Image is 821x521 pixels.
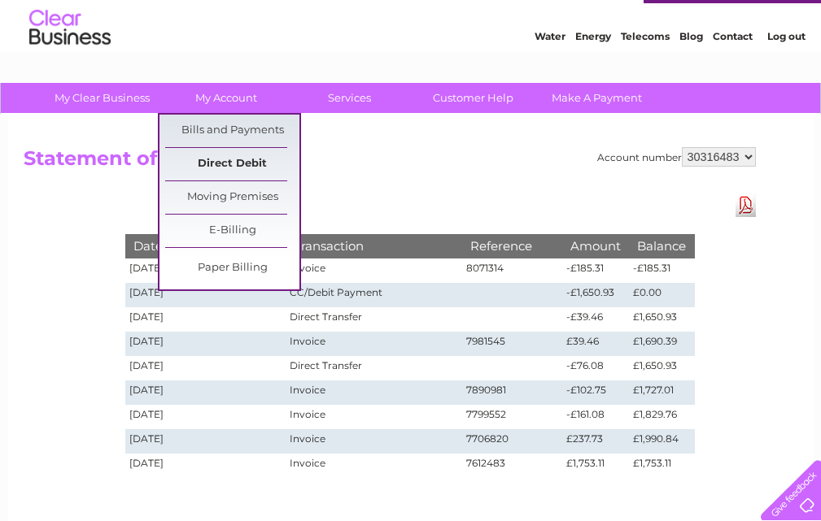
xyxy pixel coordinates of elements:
[629,234,694,258] th: Balance
[286,258,461,283] td: Invoice
[629,405,694,429] td: £1,829.76
[562,356,629,380] td: -£76.08
[125,429,286,454] td: [DATE]
[462,405,563,429] td: 7799552
[286,380,461,405] td: Invoice
[35,83,169,113] a: My Clear Business
[629,283,694,307] td: £0.00
[286,405,461,429] td: Invoice
[629,380,694,405] td: £1,727.01
[27,9,796,79] div: Clear Business is a trading name of Verastar Limited (registered in [GEOGRAPHIC_DATA] No. 3667643...
[462,380,563,405] td: 7890981
[530,83,664,113] a: Make A Payment
[165,148,299,180] a: Direct Debit
[165,181,299,214] a: Moving Premises
[562,454,629,478] td: £1,753.11
[125,234,286,258] th: Date
[535,69,566,81] a: Water
[679,69,703,81] a: Blog
[462,429,563,454] td: 7706820
[125,307,286,332] td: [DATE]
[629,429,694,454] td: £1,990.84
[597,147,756,167] div: Account number
[713,69,753,81] a: Contact
[286,454,461,478] td: Invoice
[562,258,629,283] td: -£185.31
[736,193,756,217] a: Download Pdf
[767,69,806,81] a: Log out
[24,147,756,178] h2: Statement of Accounts
[562,380,629,405] td: -£102.75
[621,69,670,81] a: Telecoms
[629,454,694,478] td: £1,753.11
[575,69,611,81] a: Energy
[629,356,694,380] td: £1,650.93
[125,454,286,478] td: [DATE]
[462,454,563,478] td: 7612483
[562,429,629,454] td: £237.73
[165,252,299,284] a: Paper Billing
[562,332,629,356] td: £39.46
[125,356,286,380] td: [DATE]
[286,283,461,307] td: CC/Debit Payment
[629,332,694,356] td: £1,690.39
[165,215,299,247] a: E-Billing
[286,234,461,258] th: Transaction
[28,42,111,92] img: logo.png
[125,258,286,283] td: [DATE]
[462,234,563,258] th: Reference
[125,405,286,429] td: [DATE]
[286,356,461,380] td: Direct Transfer
[286,332,461,356] td: Invoice
[165,115,299,147] a: Bills and Payments
[562,234,629,258] th: Amount
[159,83,293,113] a: My Account
[462,332,563,356] td: 7981545
[562,307,629,332] td: -£39.46
[562,283,629,307] td: -£1,650.93
[286,429,461,454] td: Invoice
[629,258,694,283] td: -£185.31
[282,83,417,113] a: Services
[125,380,286,405] td: [DATE]
[629,307,694,332] td: £1,650.93
[406,83,540,113] a: Customer Help
[514,8,627,28] a: 0333 014 3131
[562,405,629,429] td: -£161.08
[462,258,563,283] td: 8071314
[286,307,461,332] td: Direct Transfer
[125,283,286,307] td: [DATE]
[125,332,286,356] td: [DATE]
